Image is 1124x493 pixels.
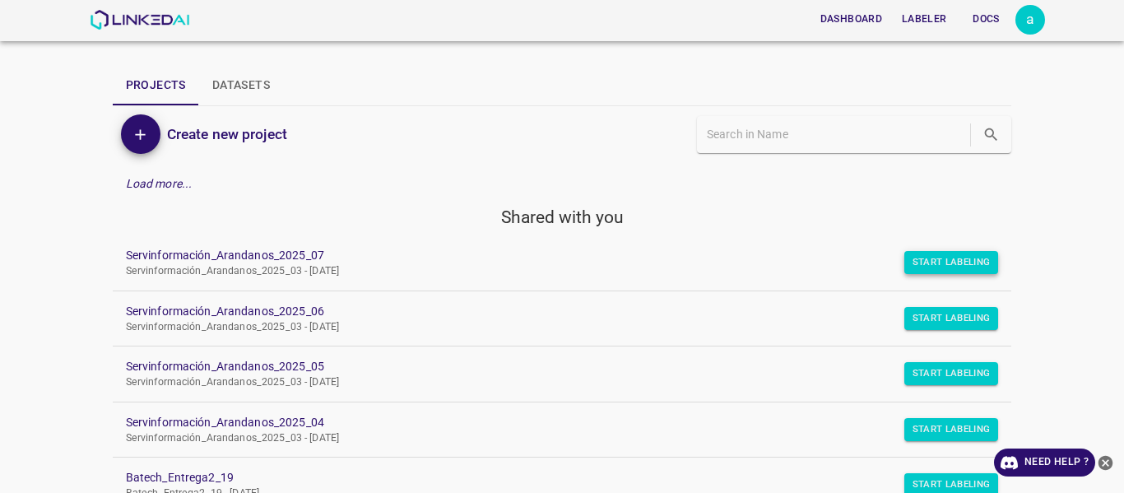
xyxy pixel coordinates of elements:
button: Dashboard [814,6,889,33]
a: Docs [956,2,1015,36]
a: Need Help ? [994,449,1095,477]
button: close-help [1095,449,1116,477]
p: Servinformación_Arandanos_2025_03 - [DATE] [126,264,973,279]
p: Servinformación_Arandanos_2025_03 - [DATE] [126,320,973,335]
h5: Shared with you [113,206,1012,229]
div: Load more... [113,169,1012,199]
img: LinkedAI [90,10,189,30]
button: Start Labeling [904,362,999,385]
button: Labeler [895,6,953,33]
p: Servinformación_Arandanos_2025_03 - [DATE] [126,375,973,390]
button: Docs [959,6,1012,33]
button: Start Labeling [904,418,999,441]
a: Servinformación_Arandanos_2025_04 [126,414,973,431]
a: Labeler [892,2,956,36]
a: Servinformación_Arandanos_2025_07 [126,247,973,264]
div: a [1015,5,1045,35]
button: Start Labeling [904,251,999,274]
button: Datasets [199,66,283,105]
a: Dashboard [810,2,892,36]
a: Servinformación_Arandanos_2025_05 [126,358,973,375]
p: Servinformación_Arandanos_2025_03 - [DATE] [126,431,973,446]
button: Projects [113,66,199,105]
button: Add [121,114,160,154]
button: Start Labeling [904,307,999,330]
input: Search in Name [707,123,967,147]
h6: Create new project [167,123,287,146]
em: Load more... [126,177,193,190]
a: Batech_Entrega2_19 [126,469,973,486]
button: Open settings [1015,5,1045,35]
button: search [974,118,1008,151]
a: Servinformación_Arandanos_2025_06 [126,303,973,320]
a: Create new project [160,123,287,146]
